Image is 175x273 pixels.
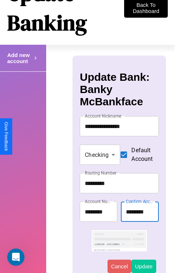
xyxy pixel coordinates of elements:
iframe: Intercom live chat [7,248,25,266]
button: Cancel [108,260,132,273]
h3: Update Bank: Banky McBankface [80,71,158,108]
span: Default Account [131,146,153,163]
label: Routing Number [85,170,117,176]
label: Account Number [85,198,114,204]
div: Give Feedback [4,122,9,151]
img: check [92,230,147,251]
label: Confirm Account Number [126,198,155,204]
label: Account Nickname [85,113,122,119]
h4: Add new account [7,52,32,64]
div: Checking [80,145,120,165]
button: Update [131,260,156,273]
